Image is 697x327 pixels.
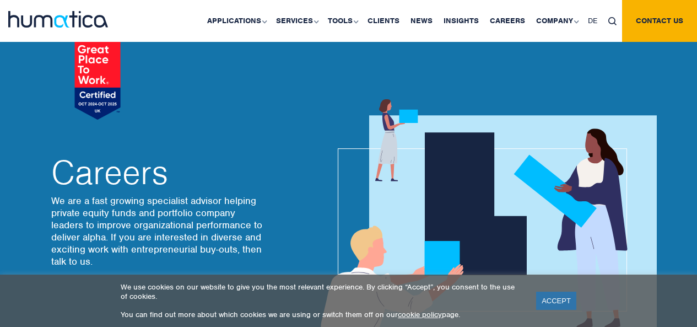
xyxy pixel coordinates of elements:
[536,292,576,310] a: ACCEPT
[51,156,266,189] h2: Careers
[121,282,522,301] p: We use cookies on our website to give you the most relevant experience. By clicking “Accept”, you...
[121,310,522,319] p: You can find out more about which cookies we are using or switch them off on our page.
[608,17,617,25] img: search_icon
[588,16,597,25] span: DE
[398,310,442,319] a: cookie policy
[51,195,266,267] p: We are a fast growing specialist advisor helping private equity funds and portfolio company leade...
[8,11,108,28] img: logo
